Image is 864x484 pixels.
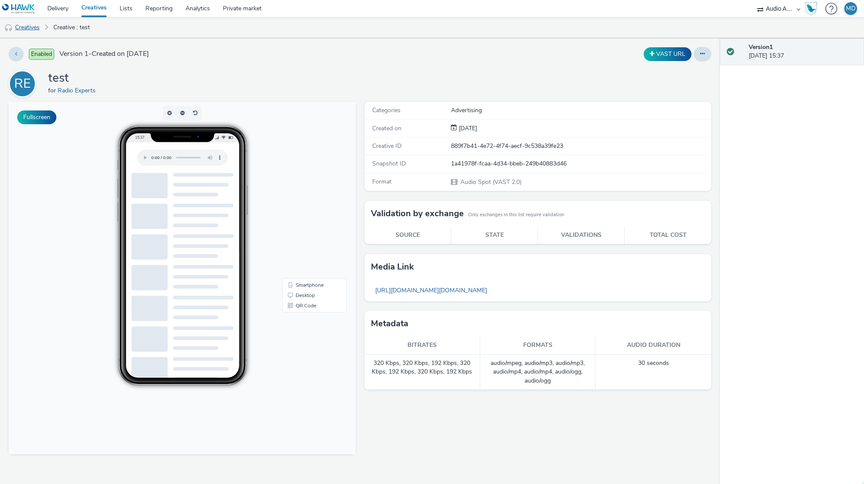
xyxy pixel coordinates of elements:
[642,47,694,61] div: Duplicate the creative as a VAST URL
[457,124,477,132] span: [DATE]
[372,178,392,186] span: Format
[9,80,40,88] a: RE
[749,43,857,61] div: [DATE] 15:37
[480,337,596,354] th: Formats
[846,2,855,15] div: MD
[644,47,691,61] button: VAST URL
[275,178,336,188] li: Smartphone
[364,227,451,244] th: Source
[49,17,94,38] a: Creative : test
[371,260,414,273] h3: Media link
[468,211,564,218] small: Only exchanges in this list require validation
[14,72,31,96] div: RE
[48,86,58,95] span: for
[364,337,480,354] th: Bitrates
[371,282,491,299] a: [URL][DOMAIN_NAME][DOMAIN_NAME]
[275,188,336,199] li: Desktop
[457,124,477,133] div: Creation 21 August 2025, 15:37
[29,49,54,60] span: Enabled
[58,86,99,95] a: Radio Experts
[451,227,538,244] th: State
[17,110,56,124] button: Fullscreen
[451,142,710,150] div: 889f7b41-4e72-4f74-aecf-9c538a39fe23
[371,207,464,220] h3: Validation by exchange
[372,159,406,168] span: Snapshot ID
[451,106,710,115] div: Advertising
[372,142,401,150] span: Creative ID
[2,3,35,14] img: undefined Logo
[596,337,711,354] th: Audio duration
[287,191,306,196] span: Desktop
[372,106,401,114] span: Categories
[275,199,336,209] li: QR Code
[371,317,408,330] h3: Metadata
[805,2,821,15] a: Hawk Academy
[805,2,818,15] img: Hawk Academy
[4,24,13,32] img: audio
[287,201,308,206] span: QR Code
[364,355,480,390] td: 320 Kbps, 320 Kbps, 192 Kbps, 320 Kbps, 192 Kbps, 320 Kbps, 192 Kbps
[48,70,99,86] h1: test
[538,227,625,244] th: Validations
[596,355,711,390] td: 30 seconds
[480,355,596,390] td: audio/mpeg, audio/mp3, audio/mp3, audio/mp4, audio/mp4, audio/ogg, audio/ogg
[749,43,773,51] strong: Version 1
[287,181,315,186] span: Smartphone
[126,33,136,38] span: 15:37
[460,178,521,186] span: Audio Spot (VAST 2.0)
[372,124,401,132] span: Created on
[625,227,712,244] th: Total cost
[59,49,149,59] span: Version 1 - Created on [DATE]
[451,159,710,168] div: 1a41978f-fcaa-4d34-bbeb-249b40883d46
